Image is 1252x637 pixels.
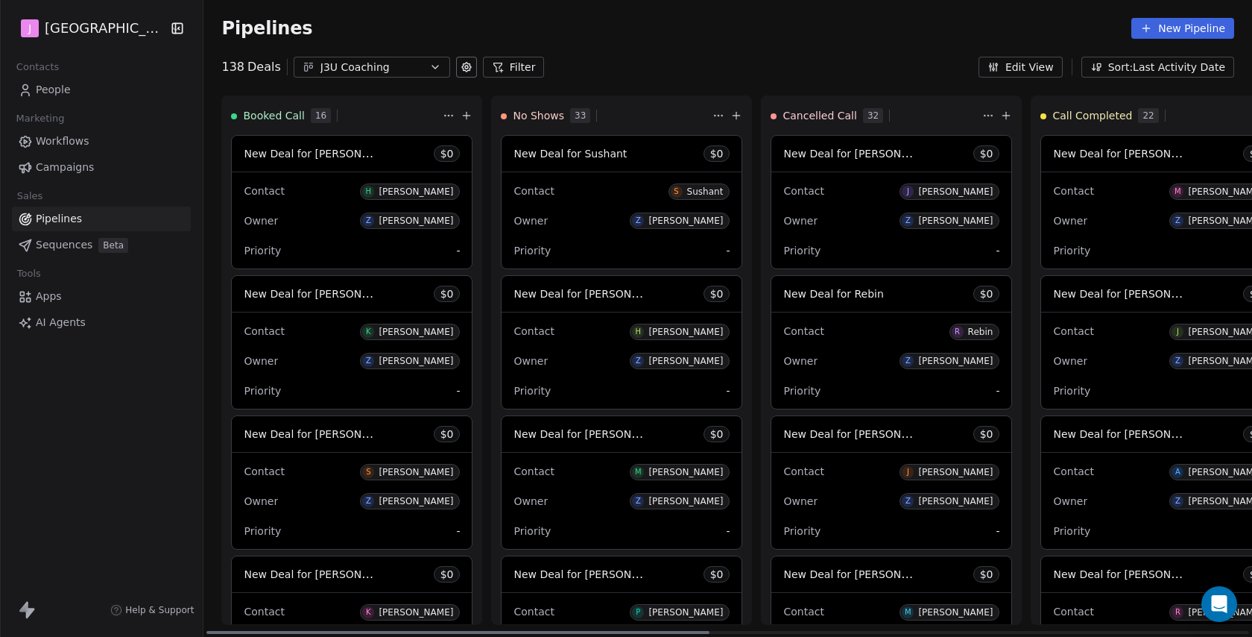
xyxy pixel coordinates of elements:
span: Deals [247,58,281,76]
span: $ 0 [980,567,993,582]
span: Owner [244,215,278,227]
div: M [1174,186,1181,198]
span: Contact [1053,606,1093,618]
span: New Deal for [PERSON_NAME] [244,427,401,441]
div: J [1177,326,1179,338]
span: Contact [513,325,554,337]
span: New Deal for [PERSON_NAME] [513,567,671,581]
div: A [1175,466,1180,478]
span: Marketing [10,107,71,130]
span: 33 [570,108,590,123]
div: Z [366,495,371,507]
span: No Shows [513,108,564,123]
span: Workflows [36,134,89,149]
div: Z [905,215,911,227]
button: Sort: Last Activity Date [1081,57,1234,78]
span: Priority [513,525,551,537]
span: Owner [244,355,278,367]
span: - [726,243,730,258]
span: Contact [783,325,823,337]
span: New Deal for [PERSON_NAME] [1053,567,1210,581]
span: $ 0 [710,286,724,301]
span: - [456,524,460,539]
div: M [635,466,642,478]
span: Priority [1053,245,1090,257]
span: New Deal for [PERSON_NAME] [1053,286,1210,301]
div: New Deal for [PERSON_NAME]$0ContactM[PERSON_NAME]OwnerZ[PERSON_NAME]Priority- [501,415,742,550]
span: Contact [244,185,284,197]
button: New Pipeline [1131,18,1234,39]
div: K [366,606,371,618]
span: Pipelines [221,18,312,39]
div: New Deal for [PERSON_NAME]$0ContactJ[PERSON_NAME]OwnerZ[PERSON_NAME]Priority- [771,415,1012,550]
span: Priority [244,385,281,397]
span: - [456,383,460,398]
div: [PERSON_NAME] [918,496,993,506]
div: [PERSON_NAME] [648,216,723,226]
span: Pipelines [36,211,82,227]
div: 138 [221,58,280,76]
div: Z [636,215,641,227]
span: $ 0 [440,146,454,161]
span: $ 0 [440,567,454,582]
div: [PERSON_NAME] [379,607,453,618]
div: [PERSON_NAME] [648,607,723,618]
span: Owner [1053,355,1087,367]
div: [PERSON_NAME] [379,356,453,366]
span: Contact [513,606,554,618]
span: Priority [1053,525,1090,537]
span: Priority [783,525,821,537]
span: Owner [1053,495,1087,507]
span: $ 0 [710,567,724,582]
div: New Deal for Rebin$0ContactRRebinOwnerZ[PERSON_NAME]Priority- [771,275,1012,409]
span: Help & Support [125,604,194,616]
div: J3U Coaching [320,60,423,75]
span: Priority [513,245,551,257]
a: Campaigns [12,155,191,180]
a: People [12,78,191,102]
span: Owner [244,495,278,507]
button: Filter [483,57,545,78]
div: New Deal for [PERSON_NAME]$0ContactH[PERSON_NAME]OwnerZ[PERSON_NAME]Priority- [231,135,472,269]
span: Priority [783,245,821,257]
div: K [366,326,371,338]
span: Owner [1053,215,1087,227]
div: Z [636,355,641,367]
div: J [907,186,909,198]
span: New Deal for [PERSON_NAME] [783,567,940,581]
span: $ 0 [980,427,993,442]
div: Cancelled Call32 [771,96,979,135]
span: New Deal for Sushant [513,148,627,160]
div: S [366,466,370,478]
div: S [674,186,678,198]
div: Open Intercom Messenger [1201,586,1237,622]
a: Pipelines [12,207,191,231]
div: [PERSON_NAME] [918,467,993,477]
span: - [996,524,999,539]
span: 32 [863,108,883,123]
span: 16 [311,108,331,123]
span: $ 0 [440,286,454,301]
span: Sales [10,185,49,207]
div: No Shows33 [501,96,709,135]
span: Campaigns [36,160,94,175]
div: [PERSON_NAME] [648,327,723,337]
span: AI Agents [36,315,86,330]
div: Z [366,215,371,227]
span: Sequences [36,237,92,253]
span: People [36,82,71,98]
span: Owner [513,495,548,507]
div: Z [1175,355,1180,367]
span: - [996,243,999,258]
div: [PERSON_NAME] [648,496,723,506]
div: New Deal for Sushant$0ContactSSushantOwnerZ[PERSON_NAME]Priority- [501,135,742,269]
span: Apps [36,289,62,304]
a: AI Agents [12,310,191,335]
div: New Deal for [PERSON_NAME]$0ContactH[PERSON_NAME]OwnerZ[PERSON_NAME]Priority- [501,275,742,409]
span: New Deal for [PERSON_NAME] [783,427,940,441]
span: Contact [513,465,554,477]
button: Edit View [978,57,1063,78]
span: Owner [513,215,548,227]
span: Call Completed [1052,108,1132,123]
span: [GEOGRAPHIC_DATA] [45,19,167,38]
